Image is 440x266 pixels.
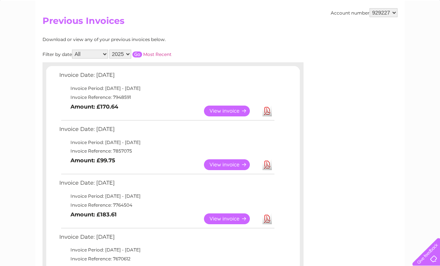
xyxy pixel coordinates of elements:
a: Log out [415,32,433,37]
b: Amount: £183.61 [70,211,117,218]
td: Invoice Date: [DATE] [57,124,276,138]
a: Download [263,106,272,116]
a: Blog [375,32,386,37]
td: Invoice Date: [DATE] [57,70,276,84]
td: Invoice Reference: 7670612 [57,254,276,263]
td: Invoice Reference: 7948591 [57,93,276,102]
td: Invoice Period: [DATE] - [DATE] [57,192,276,201]
td: Invoice Date: [DATE] [57,178,276,192]
a: View [204,159,259,170]
a: 0333 014 3131 [299,4,351,13]
a: Contact [390,32,409,37]
a: Water [309,32,323,37]
a: Energy [327,32,344,37]
a: View [204,106,259,116]
a: Download [263,213,272,224]
td: Invoice Date: [DATE] [57,232,276,246]
b: Amount: £99.75 [70,157,115,164]
div: Account number [331,8,397,17]
a: Most Recent [143,51,172,57]
div: Filter by date [43,50,238,59]
td: Invoice Reference: 7764504 [57,201,276,210]
td: Invoice Period: [DATE] - [DATE] [57,84,276,93]
a: Telecoms [348,32,371,37]
img: logo.png [15,19,53,42]
div: Clear Business is a trading name of Verastar Limited (registered in [GEOGRAPHIC_DATA] No. 3667643... [44,4,397,36]
h2: Previous Invoices [43,16,397,30]
td: Invoice Period: [DATE] - [DATE] [57,138,276,147]
td: Invoice Period: [DATE] - [DATE] [57,245,276,254]
td: Invoice Reference: 7857075 [57,147,276,156]
a: Download [263,159,272,170]
a: View [204,213,259,224]
div: Download or view any of your previous invoices below. [43,37,238,42]
b: Amount: £170.64 [70,103,118,110]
